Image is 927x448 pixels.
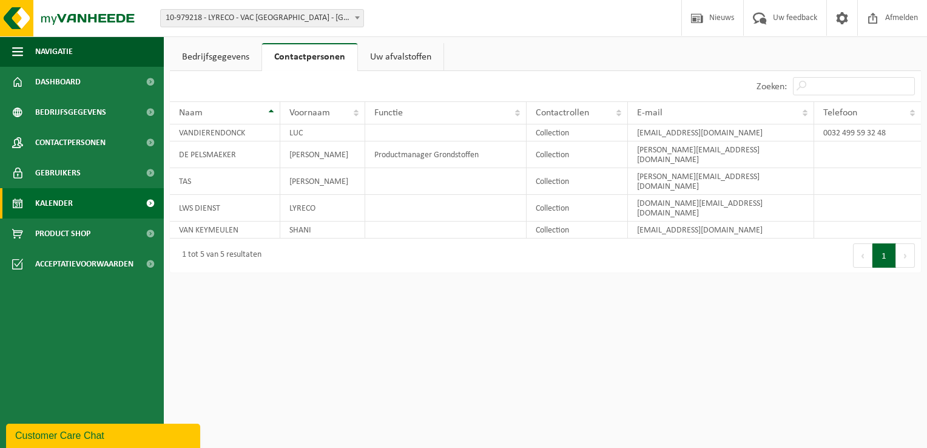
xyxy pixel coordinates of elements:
[280,124,366,141] td: LUC
[628,141,814,168] td: [PERSON_NAME][EMAIL_ADDRESS][DOMAIN_NAME]
[35,97,106,127] span: Bedrijfsgegevens
[527,124,628,141] td: Collection
[6,421,203,448] iframe: chat widget
[289,108,330,118] span: Voornaam
[872,243,896,268] button: 1
[280,195,366,222] td: LYRECO
[280,222,366,239] td: SHANI
[374,108,403,118] span: Functie
[35,219,90,249] span: Product Shop
[853,243,872,268] button: Previous
[527,168,628,195] td: Collection
[35,158,81,188] span: Gebruikers
[628,195,814,222] td: [DOMAIN_NAME][EMAIL_ADDRESS][DOMAIN_NAME]
[170,222,280,239] td: VAN KEYMEULEN
[160,9,364,27] span: 10-979218 - LYRECO - VAC BRUGGE - SINT-MICHIELS
[527,222,628,239] td: Collection
[814,124,921,141] td: 0032 499 59 32 48
[280,168,366,195] td: [PERSON_NAME]
[536,108,589,118] span: Contactrollen
[170,141,280,168] td: DE PELSMAEKER
[161,10,363,27] span: 10-979218 - LYRECO - VAC BRUGGE - SINT-MICHIELS
[35,127,106,158] span: Contactpersonen
[628,124,814,141] td: [EMAIL_ADDRESS][DOMAIN_NAME]
[280,141,366,168] td: [PERSON_NAME]
[176,245,261,266] div: 1 tot 5 van 5 resultaten
[170,195,280,222] td: LWS DIENST
[365,141,527,168] td: Productmanager Grondstoffen
[170,43,261,71] a: Bedrijfsgegevens
[527,195,628,222] td: Collection
[527,141,628,168] td: Collection
[35,188,73,219] span: Kalender
[35,36,73,67] span: Navigatie
[358,43,443,71] a: Uw afvalstoffen
[35,67,81,97] span: Dashboard
[896,243,915,268] button: Next
[628,168,814,195] td: [PERSON_NAME][EMAIL_ADDRESS][DOMAIN_NAME]
[179,108,203,118] span: Naam
[35,249,133,279] span: Acceptatievoorwaarden
[170,168,280,195] td: TAS
[637,108,662,118] span: E-mail
[757,82,787,92] label: Zoeken:
[628,222,814,239] td: [EMAIL_ADDRESS][DOMAIN_NAME]
[823,108,857,118] span: Telefoon
[170,124,280,141] td: VANDIERENDONCK
[262,43,357,71] a: Contactpersonen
